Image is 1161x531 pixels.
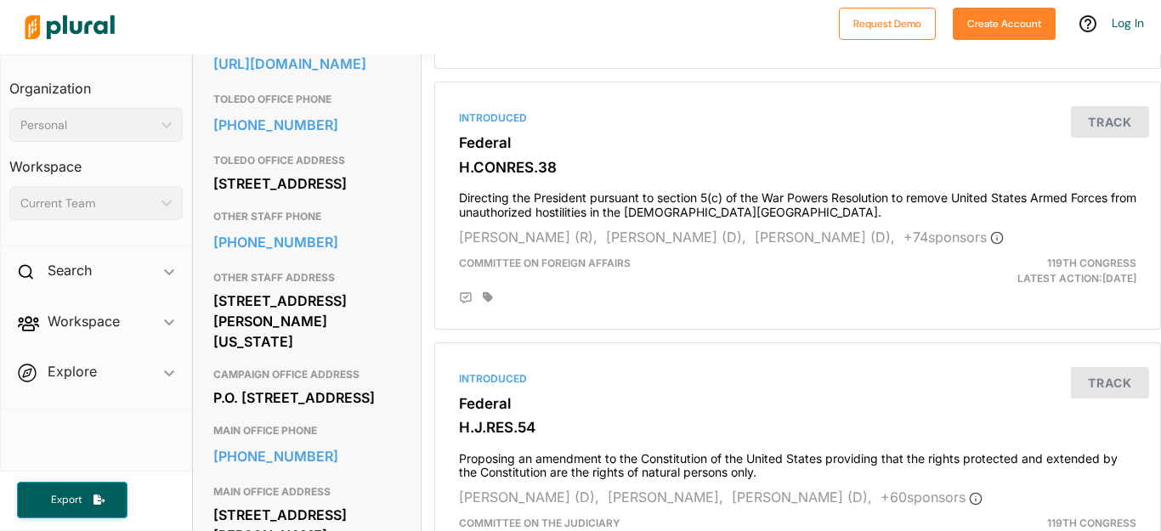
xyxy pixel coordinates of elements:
div: Add Position Statement [459,291,473,305]
span: Export [39,493,93,507]
div: Add tags [483,291,493,303]
span: + 74 sponsor s [903,229,1004,246]
div: Introduced [459,371,1136,387]
h3: Workspace [9,142,183,179]
div: P.O. [STREET_ADDRESS] [213,385,400,410]
h3: TOLEDO OFFICE ADDRESS [213,150,400,171]
div: Personal [20,116,155,134]
a: [PHONE_NUMBER] [213,229,400,255]
h3: OTHER STAFF ADDRESS [213,268,400,288]
span: [PERSON_NAME] (D), [732,489,872,506]
span: [PERSON_NAME] (D), [755,229,895,246]
a: Log In [1112,15,1144,31]
h3: CAMPAIGN OFFICE ADDRESS [213,364,400,385]
a: Create Account [953,14,1056,31]
span: 119th Congress [1047,257,1136,269]
span: 119th Congress [1047,517,1136,529]
h3: MAIN OFFICE PHONE [213,421,400,441]
h3: H.CONRES.38 [459,159,1136,176]
a: [URL][DOMAIN_NAME] [213,51,400,76]
span: [PERSON_NAME], [608,489,723,506]
a: [PHONE_NUMBER] [213,112,400,138]
h3: OTHER STAFF PHONE [213,206,400,227]
span: [PERSON_NAME] (R), [459,229,597,246]
div: Current Team [20,195,155,212]
div: Introduced [459,110,1136,126]
span: [PERSON_NAME] (D), [606,229,746,246]
h3: Federal [459,134,1136,151]
h3: Organization [9,64,183,101]
h4: Directing the President pursuant to section 5(c) of the War Powers Resolution to remove United St... [459,183,1136,220]
h2: Search [48,261,92,280]
h3: Federal [459,395,1136,412]
h3: TOLEDO OFFICE PHONE [213,89,400,110]
span: Committee on the Judiciary [459,517,620,529]
span: + 60 sponsor s [881,489,983,506]
h3: H.J.RES.54 [459,419,1136,436]
div: [STREET_ADDRESS] [213,171,400,196]
span: Committee on Foreign Affairs [459,257,631,269]
a: [PHONE_NUMBER] [213,443,400,469]
div: [STREET_ADDRESS][PERSON_NAME][US_STATE] [213,288,400,354]
button: Track [1071,106,1149,138]
h3: MAIN OFFICE ADDRESS [213,482,400,502]
span: [PERSON_NAME] (D), [459,489,599,506]
button: Export [17,482,127,518]
button: Create Account [953,8,1056,40]
div: Latest Action: [DATE] [915,256,1149,286]
button: Track [1071,367,1149,398]
h4: Proposing an amendment to the Constitution of the United States providing that the rights protect... [459,443,1136,481]
button: Request Demo [839,8,936,40]
a: Request Demo [839,14,936,31]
